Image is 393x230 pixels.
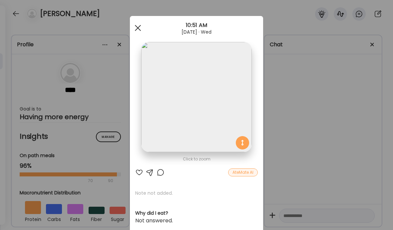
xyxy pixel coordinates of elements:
div: 10:51 AM [130,21,263,29]
h3: Why did I eat? [135,210,258,217]
img: images%2FSyrGBYAVVvbbqagpCtJKyRqPwrD3%2FoSUThsaoRJapxsAq6rNX%2FxZwo323tMIc2rrsdQcNP_1080 [141,42,251,152]
div: AteMate AI [228,168,258,176]
div: [DATE] · Wed [130,29,263,35]
div: Not answered. [135,217,258,225]
div: Click to zoom [135,155,258,163]
p: Note not added. [135,190,258,196]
